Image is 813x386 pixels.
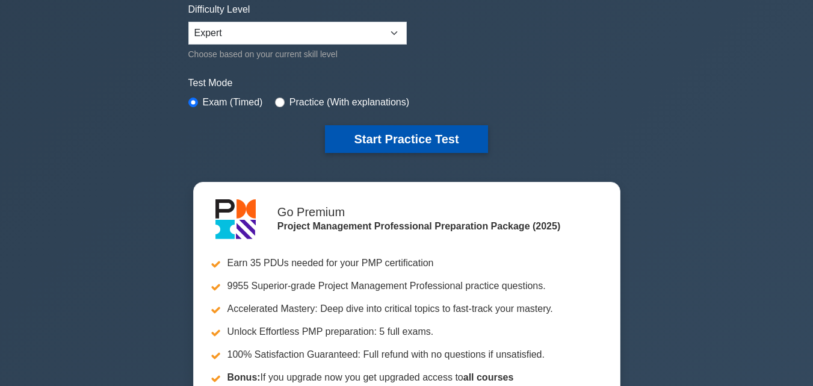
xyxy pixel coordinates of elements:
div: Choose based on your current skill level [188,47,407,61]
label: Practice (With explanations) [289,95,409,110]
label: Test Mode [188,76,625,90]
label: Exam (Timed) [203,95,263,110]
label: Difficulty Level [188,2,250,17]
button: Start Practice Test [325,125,487,153]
